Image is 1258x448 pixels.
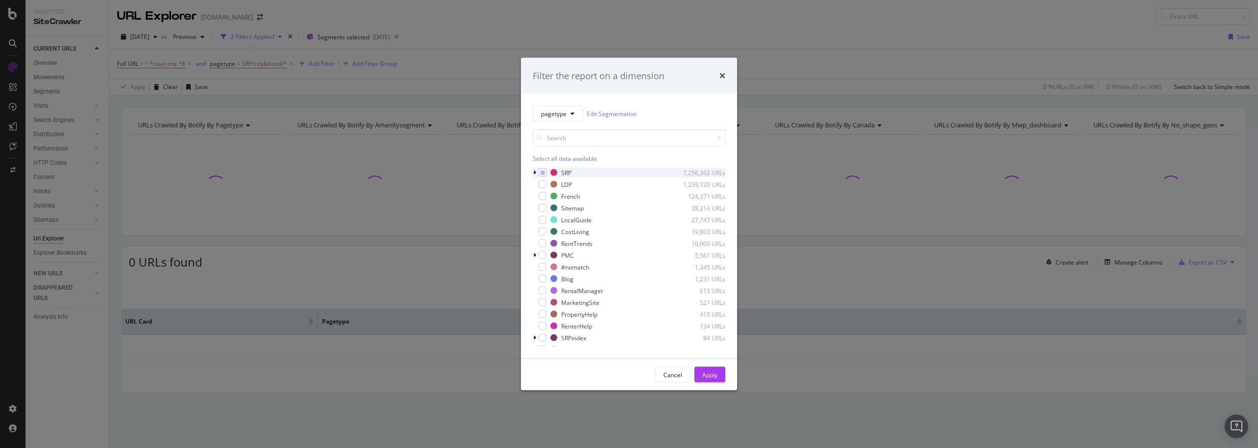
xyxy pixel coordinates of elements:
input: Search [533,129,725,147]
div: 415 URLs [677,310,725,318]
div: Open Intercom Messenger [1225,415,1248,438]
div: CostLiving [561,227,589,236]
div: 84 URLs [677,333,725,342]
div: 124,371 URLs [677,192,725,200]
div: 33 URLs [677,345,725,354]
div: French [561,192,580,200]
div: SRP [561,168,572,177]
div: LDP [561,180,572,188]
div: Cancel [663,370,682,379]
button: Cancel [655,367,690,383]
div: 521 URLs [677,298,725,306]
div: 7,256,262 URLs [677,168,725,177]
div: Blog [561,274,573,283]
div: 5,561 URLs [677,251,725,259]
div: #nomatch [561,263,589,271]
div: 27,747 URLs [677,215,725,224]
div: LocalGuide [561,215,592,224]
div: 134 URLs [677,322,725,330]
button: Apply [694,367,725,383]
div: MarketingSite [561,298,600,306]
div: 19,803 URLs [677,227,725,236]
div: 10,009 URLs [677,239,725,247]
div: 613 URLs [677,286,725,295]
div: 1,231 URLs [677,274,725,283]
div: RenterHelp [561,322,592,330]
div: about [561,345,577,354]
div: RentalManager [561,286,603,295]
div: PMC [561,251,574,259]
div: Select all data available [533,154,725,163]
div: SRPindex [561,333,586,342]
a: Edit Segmentation [587,108,637,119]
div: PropertyHelp [561,310,598,318]
button: pagetype [533,106,583,121]
div: modal [521,58,737,390]
div: 1,239,725 URLs [677,180,725,188]
div: 28,214 URLs [677,204,725,212]
div: times [719,69,725,82]
div: Apply [702,370,717,379]
div: RentTrends [561,239,593,247]
span: pagetype [541,109,567,118]
div: Filter the report on a dimension [533,69,664,82]
div: 1,345 URLs [677,263,725,271]
div: Sitemap [561,204,584,212]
